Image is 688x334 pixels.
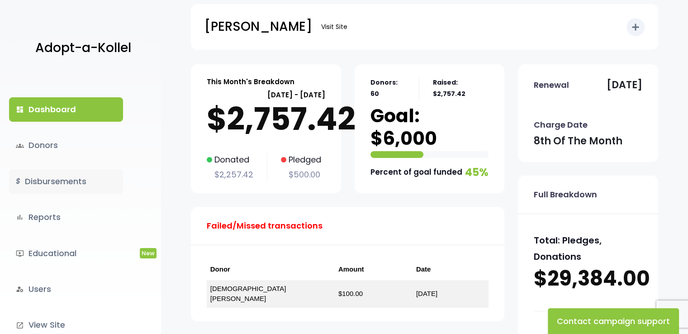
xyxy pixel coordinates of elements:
[9,169,123,194] a: $Disbursements
[534,118,588,132] p: Charge Date
[433,77,489,100] p: Raised: $2,757.42
[210,285,286,303] a: [DEMOGRAPHIC_DATA] [PERSON_NAME]
[16,213,24,221] i: bar_chart
[9,133,123,157] a: groupsDonors
[465,162,489,182] p: 45%
[9,241,123,266] a: ondemand_videoEducationalNew
[416,290,437,297] a: [DATE]
[317,18,352,36] a: Visit Site
[9,205,123,229] a: bar_chartReports
[607,76,642,94] p: [DATE]
[281,153,321,167] p: Pledged
[16,285,24,293] i: manage_accounts
[534,265,642,293] p: $29,384.00
[207,101,325,137] p: $2,757.42
[338,290,363,297] a: $100.00
[35,37,131,59] p: Adopt-a-Kollel
[548,308,679,334] button: Contact campaign support
[370,105,489,150] p: Goal: $6,000
[16,249,24,258] i: ondemand_video
[370,165,462,179] p: Percent of goal funded
[31,26,131,70] a: Adopt-a-Kollel
[207,153,253,167] p: Donated
[207,76,294,88] p: This Month's Breakdown
[9,97,123,122] a: dashboardDashboard
[9,277,123,301] a: manage_accountsUsers
[370,77,406,100] p: Donors: 60
[207,219,323,233] p: Failed/Missed transactions
[630,22,641,33] i: add
[534,132,622,150] p: 8th of the month
[140,248,157,258] span: New
[204,15,312,38] p: [PERSON_NAME]
[534,78,569,92] p: Renewal
[281,167,321,182] p: $500.00
[207,259,335,280] th: Donor
[207,89,325,101] p: [DATE] - [DATE]
[16,142,24,150] span: groups
[16,321,24,329] i: launch
[335,259,413,280] th: Amount
[16,105,24,114] i: dashboard
[207,167,253,182] p: $2,257.42
[413,259,489,280] th: Date
[626,18,645,36] button: add
[16,175,20,188] i: $
[534,232,642,265] p: Total: Pledges, Donations
[534,187,597,202] p: Full Breakdown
